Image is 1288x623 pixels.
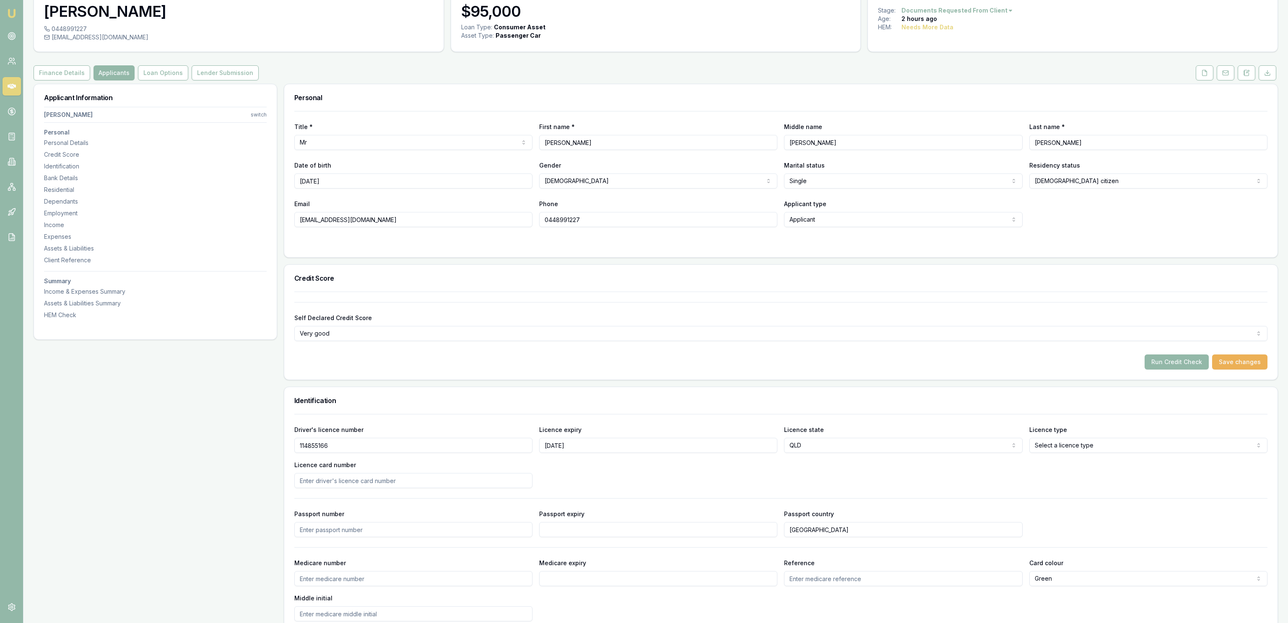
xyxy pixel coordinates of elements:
[901,15,937,23] div: 2 hours ago
[294,426,364,433] label: Driver's licence number
[294,461,356,468] label: Licence card number
[539,426,582,433] label: Licence expiry
[44,139,267,147] div: Personal Details
[138,65,188,80] button: Loan Options
[1029,123,1065,130] label: Last name *
[251,111,267,118] div: switch
[1029,162,1080,169] label: Residency status
[539,212,777,227] input: 0431 234 567
[539,123,575,130] label: First name *
[539,200,558,207] label: Phone
[44,25,434,33] div: 0448991227
[44,197,267,206] div: Dependants
[44,221,267,229] div: Income
[878,23,901,31] div: HEM:
[44,162,267,171] div: Identification
[1212,354,1267,370] button: Save changes
[901,6,1013,15] button: Documents Requested From Client
[44,3,434,20] h3: [PERSON_NAME]
[461,31,494,40] div: Asset Type :
[44,244,267,253] div: Assets & Liabilities
[784,162,825,169] label: Marital status
[784,571,1022,586] input: Enter medicare reference
[878,15,901,23] div: Age:
[44,150,267,159] div: Credit Score
[784,559,815,566] label: Reference
[93,65,135,80] button: Applicants
[878,6,901,15] div: Stage:
[44,94,267,101] h3: Applicant Information
[1145,354,1209,370] button: Run Credit Check
[34,65,90,80] button: Finance Details
[294,94,1267,101] h3: Personal
[192,65,259,80] button: Lender Submission
[294,559,346,566] label: Medicare number
[294,397,1267,404] h3: Identification
[294,522,532,537] input: Enter passport number
[294,123,313,130] label: Title *
[461,3,851,20] h3: $95,000
[294,314,372,321] label: Self Declared Credit Score
[539,510,584,517] label: Passport expiry
[44,174,267,182] div: Bank Details
[784,123,822,130] label: Middle name
[190,65,260,80] a: Lender Submission
[44,278,267,284] h3: Summary
[784,510,834,517] label: Passport country
[294,473,532,488] input: Enter driver's licence card number
[44,299,267,308] div: Assets & Liabilities Summary
[294,438,532,453] input: Enter driver's licence number
[784,426,824,433] label: Licence state
[294,571,532,586] input: Enter medicare number
[136,65,190,80] a: Loan Options
[901,23,953,31] div: Needs More Data
[44,33,434,41] div: [EMAIL_ADDRESS][DOMAIN_NAME]
[7,8,17,18] img: emu-icon-u.png
[1029,559,1063,566] label: Card colour
[44,111,93,119] div: [PERSON_NAME]
[44,311,267,319] div: HEM Check
[539,162,561,169] label: Gender
[496,31,541,40] div: Passenger Car
[44,186,267,194] div: Residential
[784,200,826,207] label: Applicant type
[784,522,1022,537] input: Enter passport country
[44,209,267,217] div: Employment
[294,162,331,169] label: Date of birth
[539,559,586,566] label: Medicare expiry
[461,23,492,31] div: Loan Type:
[44,233,267,241] div: Expenses
[294,606,532,621] input: Enter medicare middle initial
[294,275,1267,282] h3: Credit Score
[44,129,267,135] h3: Personal
[92,65,136,80] a: Applicants
[294,595,332,602] label: Middle initial
[44,256,267,264] div: Client Reference
[294,510,344,517] label: Passport number
[34,65,92,80] a: Finance Details
[294,173,532,189] input: DD/MM/YYYY
[494,23,545,31] div: Consumer Asset
[294,200,310,207] label: Email
[1029,426,1067,433] label: Licence type
[44,287,267,296] div: Income & Expenses Summary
